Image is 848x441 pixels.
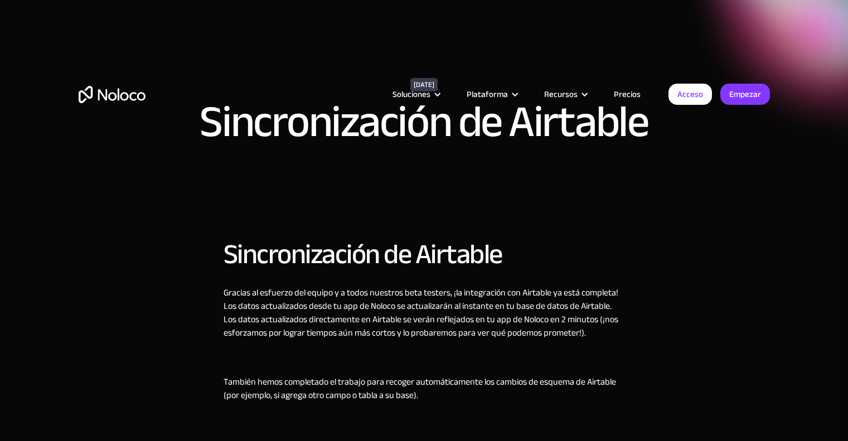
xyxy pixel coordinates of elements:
a: Precios [600,87,655,101]
font: Sincronización de Airtable [224,228,502,280]
div: Plataforma [453,87,530,101]
font: También hemos completado el trabajo para recoger automáticamente los cambios de esquema de Airtab... [224,374,616,404]
a: Acceso [668,84,712,105]
font: Precios [614,86,641,102]
div: Recursos [530,87,600,101]
font: Acceso [677,86,703,102]
div: Soluciones [379,87,453,101]
a: hogar [79,86,146,103]
font: Gracias al esfuerzo del equipo y a todos nuestros beta testers, ¡la integración con Airtable ya e... [224,284,618,341]
font: Empezar [729,86,761,102]
font: Soluciones [392,86,430,102]
a: Empezar [720,84,770,105]
font: Recursos [544,86,578,102]
font: Plataforma [467,86,508,102]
